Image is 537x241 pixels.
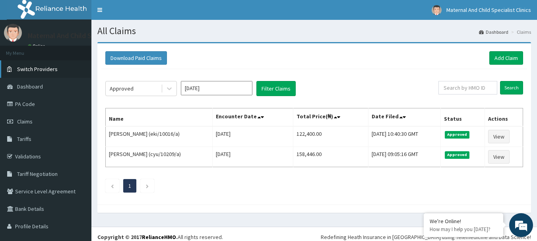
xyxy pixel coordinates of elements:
[479,29,508,35] a: Dashboard
[97,26,531,36] h1: All Claims
[181,81,252,95] input: Select Month and Year
[17,66,58,73] span: Switch Providers
[17,118,33,125] span: Claims
[17,135,31,143] span: Tariffs
[15,40,32,60] img: d_794563401_company_1708531726252_794563401
[106,147,213,167] td: [PERSON_NAME] (cyu/10209/a)
[430,218,497,225] div: We're Online!
[509,29,531,35] li: Claims
[321,233,531,241] div: Redefining Heath Insurance in [GEOGRAPHIC_DATA] using Telemedicine and Data Science!
[293,126,368,147] td: 122,400.00
[28,32,140,39] p: Maternal And Child Specialist Clinics
[485,108,523,127] th: Actions
[446,6,531,13] span: Maternal And Child Specialist Clinics
[438,81,497,94] input: Search by HMO ID
[110,85,134,93] div: Approved
[368,147,440,167] td: [DATE] 09:05:16 GMT
[17,83,43,90] span: Dashboard
[489,51,523,65] a: Add Claim
[145,182,149,189] a: Next page
[105,51,167,65] button: Download Paid Claims
[142,233,176,241] a: RelianceHMO
[4,24,22,42] img: User Image
[212,108,293,127] th: Encounter Date
[212,126,293,147] td: [DATE]
[488,150,510,164] a: View
[445,131,470,138] span: Approved
[368,126,440,147] td: [DATE] 10:40:30 GMT
[430,226,497,233] p: How may I help you today?
[130,4,149,23] div: Minimize live chat window
[500,81,523,94] input: Search
[46,71,110,151] span: We're online!
[212,147,293,167] td: [DATE]
[106,108,213,127] th: Name
[488,130,510,143] a: View
[432,5,442,15] img: User Image
[17,170,58,177] span: Tariff Negotiation
[445,151,470,158] span: Approved
[111,182,114,189] a: Previous page
[368,108,440,127] th: Date Filed
[128,182,131,189] a: Page 1 is your current page
[293,147,368,167] td: 158,446.00
[440,108,485,127] th: Status
[106,126,213,147] td: [PERSON_NAME] (eki/10016/a)
[28,43,47,49] a: Online
[4,158,151,186] textarea: Type your message and hit 'Enter'
[97,233,178,241] strong: Copyright © 2017 .
[293,108,368,127] th: Total Price(₦)
[41,44,134,55] div: Chat with us now
[256,81,296,96] button: Filter Claims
